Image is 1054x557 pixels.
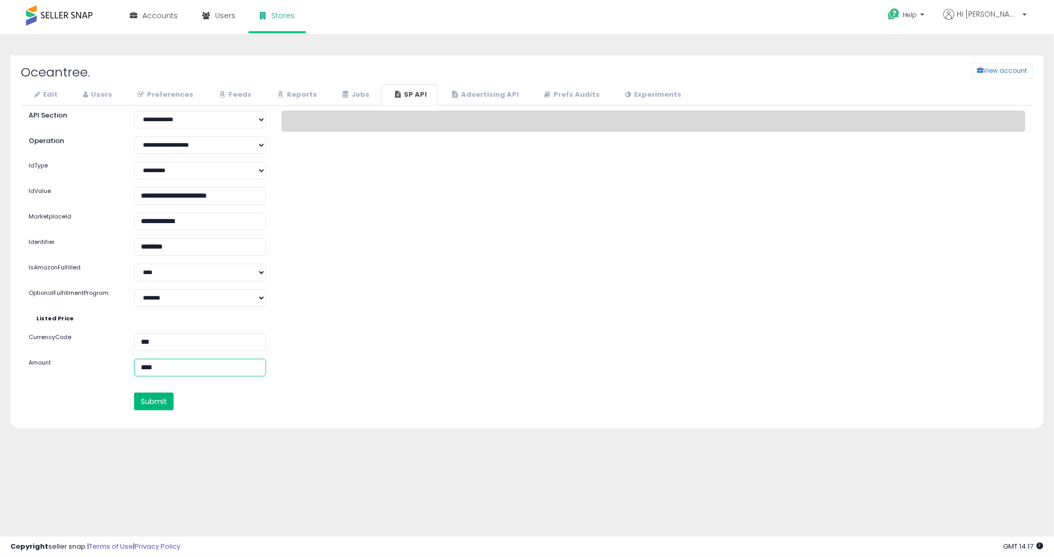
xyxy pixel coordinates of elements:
label: CurrencyCode [21,333,126,342]
a: Prefs Audits [531,84,611,106]
label: IdType [21,162,126,170]
a: Feeds [205,84,262,106]
h2: Oceantree. [13,66,441,79]
a: Jobs [329,84,380,106]
a: Edit [21,84,69,106]
a: Hi [PERSON_NAME] [944,9,1027,32]
label: Amount [21,359,126,367]
a: Reports [263,84,328,106]
span: Stores [271,10,295,21]
a: SP API [381,84,438,106]
label: IdValue [21,187,126,196]
a: View account [964,63,980,79]
a: Experiments [612,84,692,106]
span: Users [215,10,235,21]
a: Advertising API [439,84,530,106]
span: Help [903,10,917,19]
button: Submit [134,393,174,410]
a: Users [70,84,123,106]
span: Hi [PERSON_NAME] [957,9,1020,19]
label: API Section [21,111,126,121]
label: IsAmazonFulfilled [21,264,126,272]
label: Identifier [21,238,126,247]
a: Preferences [124,84,204,106]
label: Operation [21,136,126,146]
label: OptionalFulfillmentProgram [21,289,126,297]
label: MarketplaceId [21,213,126,221]
span: Accounts [142,10,178,21]
label: Listed Price [29,315,127,323]
button: View account [972,63,1033,79]
i: Get Help [888,8,901,21]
